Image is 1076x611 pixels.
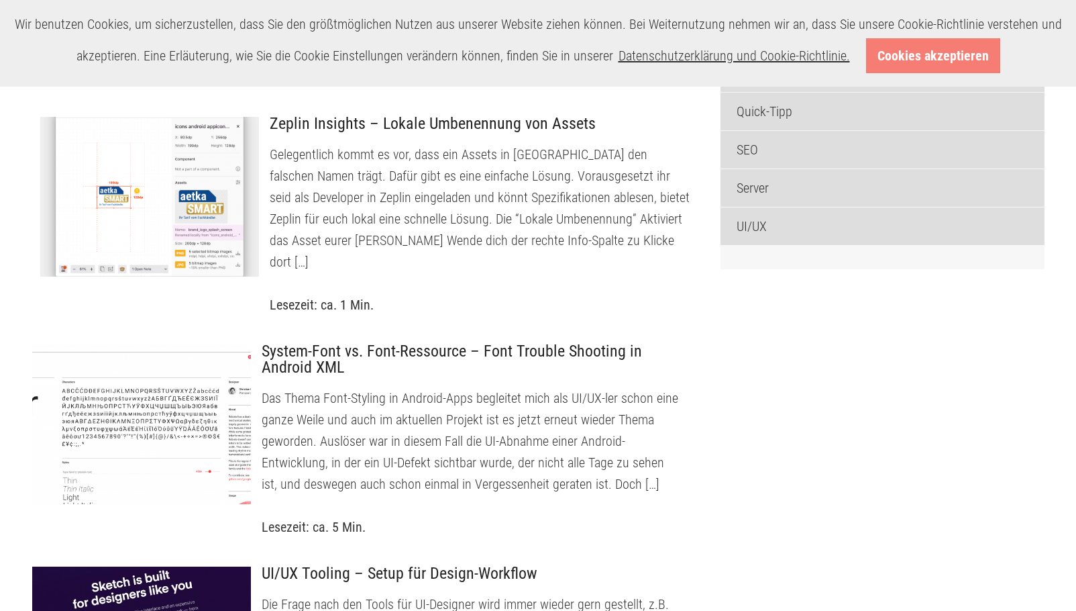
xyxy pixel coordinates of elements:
a: Server [720,169,1044,207]
a: SEO [720,131,1044,169]
strong: Lesezeit: ca. 1 Min. [270,297,374,313]
h3: Zeplin Insights – Lokale Umbenennung von Assets [270,115,690,133]
p: Das Thema Font-Styling in Android-Apps begleitet mich als UI/UX-ler schon eine ganze Weile und au... [262,387,682,495]
h3: UI/UX Tooling – Setup für Design-Workflow [262,565,682,583]
strong: Lesezeit: ca. 5 Min. [262,519,366,535]
span: Wir benutzen Cookies, um sicherzustellen, dass Sie den größtmöglichen Nutzen aus unserer Website ... [15,16,1062,64]
p: Gelegentlich kommt es vor, dass ein Assets in [GEOGRAPHIC_DATA] den falschen Namen trägt. Dafür g... [270,144,690,273]
h3: System-Font vs. Font-Ressource – Font Trouble Shooting in Android XML [262,343,682,377]
a: UI/UX [720,207,1044,245]
a: Cookies akzeptieren [866,38,1000,73]
a: Datenschutzerklärung und Cookie-Richtlinie. [618,48,850,64]
a: Quick-Tipp [720,93,1044,130]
